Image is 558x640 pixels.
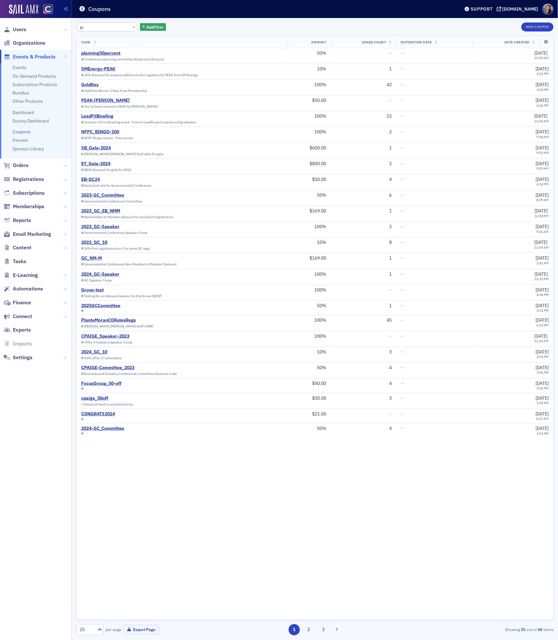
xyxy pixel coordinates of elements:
[336,66,392,72] div: 1
[536,229,549,234] time: 9:36 AM
[84,324,153,328] span: [PERSON_NAME] [PERSON_NAME] staff CR&R
[81,271,143,277] a: 2024_GC-Speaker
[401,333,404,339] span: —
[13,146,44,152] a: Sponsor Library
[362,40,386,44] span: Usage Count
[13,98,43,104] a: Other Products
[536,425,549,431] span: [DATE]
[4,231,51,238] a: Email Marketing
[81,177,151,182] div: EB-GC24
[401,255,404,261] span: —
[336,177,392,182] div: 4
[336,240,392,245] div: 8
[336,113,392,119] div: 15
[13,285,43,292] span: Automations
[317,192,327,198] span: 50%
[81,381,121,387] a: FocusGroup_50-off
[521,23,554,29] a: New Coupon
[497,7,541,11] button: [DOMAIN_NAME]
[336,161,392,167] div: 2
[81,161,143,167] div: EY_Gala-2024
[401,113,404,119] span: —
[536,97,549,103] span: [DATE]
[81,240,150,245] a: 2023_GC_10
[401,349,404,355] span: —
[81,113,196,119] div: LeadFitBowling
[312,380,327,386] span: $50.00
[535,271,548,277] span: [DATE]
[81,98,158,103] a: PEAK-[PERSON_NAME]
[81,145,163,151] div: SB_Gala-2024
[536,66,549,72] span: [DATE]
[88,5,111,13] h1: Coupons
[401,303,404,308] span: —
[13,190,45,197] span: Subscriptions
[81,192,143,198] div: 2023-GC_Committee
[312,176,327,182] span: $50.00
[81,208,173,214] div: 2023_GC_EB_NMM
[401,224,404,229] span: —
[84,104,158,109] span: You've been invited to PEAK by [PERSON_NAME]!
[534,245,549,250] time: 11:09 AM
[536,176,549,182] span: [DATE]
[81,224,147,230] a: 2023_GC-Speaker
[535,277,549,281] time: 12:32 PM
[4,26,26,33] a: Users
[536,192,549,198] span: [DATE]
[318,624,329,636] button: 3
[84,246,150,251] span: 10% firm reg discount on 3 or more GC regs
[81,349,143,355] a: 2024_GC_10
[43,4,53,14] img: SailAMX
[84,183,151,188] span: Early bird rate for Governmental Conference
[336,365,392,371] div: 4
[401,365,404,370] span: —
[536,82,549,87] span: [DATE]
[84,136,143,140] span: NFPC Bingo winner - free course
[13,40,45,47] span: Organizations
[317,425,327,431] span: 50%
[336,255,392,261] div: 1
[13,26,26,33] span: Users
[401,129,404,135] span: —
[536,303,549,308] span: [DATE]
[84,168,143,172] span: $800 discount for gala for 2024
[336,381,392,387] div: 4
[401,395,404,401] span: —
[81,426,124,431] div: 2024-GC_Committee
[13,231,51,238] span: Email Marketing
[536,261,549,265] time: 2:41 PM
[536,395,549,401] span: [DATE]
[4,203,44,210] a: Memberships
[146,24,163,30] span: Add Filter
[536,317,549,323] span: [DATE]
[315,224,327,229] span: 100%
[336,82,392,88] div: 42
[4,258,26,265] a: Tasks
[13,110,34,115] a: Dashboard
[315,333,327,339] span: 100%
[81,411,115,417] a: CONGRATS2024
[13,53,56,60] span: Events & Products
[536,370,549,375] time: 3:06 PM
[534,333,547,339] span: [DATE]
[536,411,549,417] span: [DATE]
[4,299,31,306] a: Finance
[401,425,404,431] span: —
[84,356,143,360] span: 10% off for 3+ attendees
[312,411,327,417] span: $21.00
[504,40,529,44] span: Date Created
[315,317,327,323] span: 100%
[84,57,164,61] span: Conference planning committee 50 percent discount
[81,365,177,371] div: CPAIGE-Committee_2023
[536,71,549,76] time: 2:21 PM
[312,97,327,103] span: $50.00
[81,129,143,135] div: NFPC_BINGO-100
[9,4,39,15] img: SailAMX
[317,239,327,245] span: 10%
[81,333,143,339] div: CPAIGE_Speaker-2023
[4,176,44,183] a: Registrations
[336,349,392,355] div: 3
